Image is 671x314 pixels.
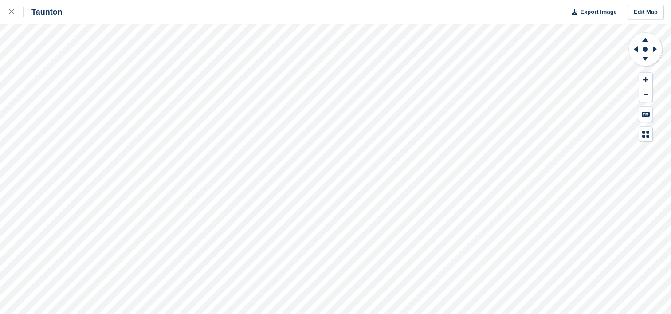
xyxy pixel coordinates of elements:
[566,5,617,20] button: Export Image
[639,107,652,122] button: Keyboard Shortcuts
[580,8,616,16] span: Export Image
[639,127,652,141] button: Map Legend
[639,87,652,102] button: Zoom Out
[628,5,664,20] a: Edit Map
[639,73,652,87] button: Zoom In
[24,7,63,17] div: Taunton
